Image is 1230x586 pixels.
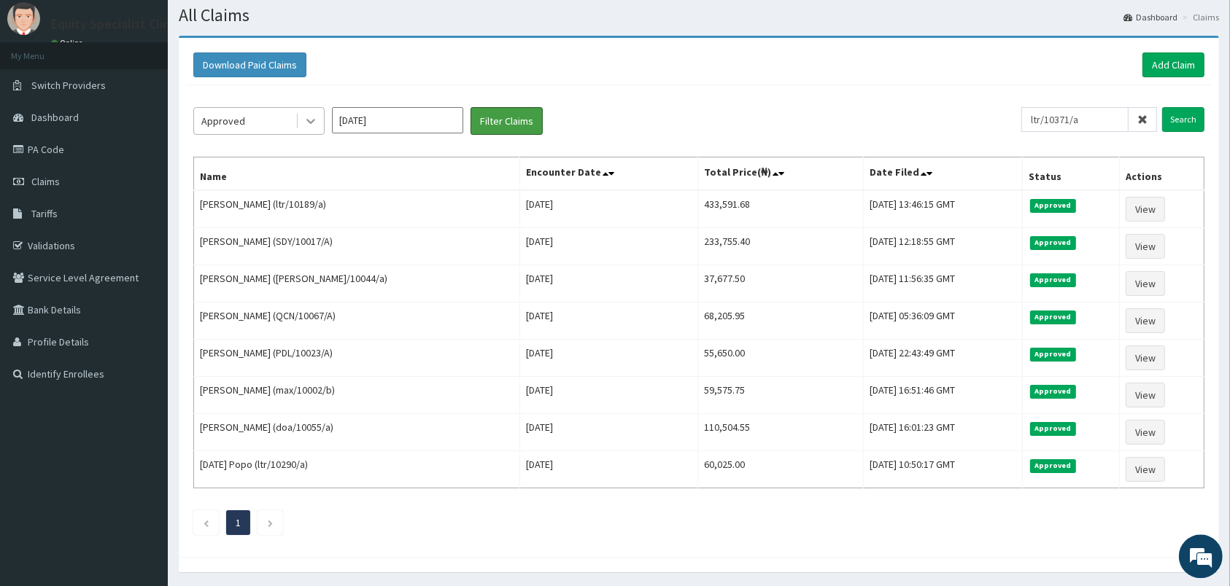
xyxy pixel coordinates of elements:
[1126,198,1165,222] a: View
[193,53,306,78] button: Download Paid Claims
[698,378,864,415] td: 59,575.75
[519,340,698,378] td: [DATE]
[267,517,274,530] a: Next page
[194,415,520,452] td: [PERSON_NAME] (doa/10055/a)
[1030,200,1076,213] span: Approved
[194,452,520,489] td: [DATE] Popo (ltr/10290/a)
[51,18,315,31] p: Equity Specialist Clinics and Diagnostic Center
[698,266,864,303] td: 37,677.50
[194,229,520,266] td: [PERSON_NAME] (SDY/10017/A)
[863,266,1022,303] td: [DATE] 11:56:35 GMT
[863,340,1022,378] td: [DATE] 22:43:49 GMT
[863,378,1022,415] td: [DATE] 16:51:46 GMT
[31,208,58,221] span: Tariffs
[51,39,86,49] a: Online
[1162,108,1204,133] input: Search
[76,82,245,101] div: Chat with us now
[31,79,106,93] span: Switch Providers
[1126,458,1165,483] a: View
[1126,235,1165,259] a: View
[1123,12,1177,24] a: Dashboard
[27,73,59,109] img: d_794563401_company_1708531726252_794563401
[1030,348,1076,362] span: Approved
[194,340,520,378] td: [PERSON_NAME] (PDL/10023/A)
[863,158,1022,192] th: Date Filed
[519,378,698,415] td: [DATE]
[7,398,278,449] textarea: Type your message and hit 'Enter'
[1030,311,1076,324] span: Approved
[7,3,40,36] img: User Image
[863,415,1022,452] td: [DATE] 16:01:23 GMT
[863,191,1022,229] td: [DATE] 13:46:15 GMT
[698,158,864,192] th: Total Price(₦)
[1126,383,1165,408] a: View
[519,229,698,266] td: [DATE]
[1021,108,1129,133] input: Search by HMO ID
[332,108,463,134] input: Select Month and Year
[194,378,520,415] td: [PERSON_NAME] (max/10002/b)
[236,517,241,530] a: Page 1 is your current page
[1126,346,1165,371] a: View
[239,7,274,42] div: Minimize live chat window
[1120,158,1204,192] th: Actions
[1030,386,1076,399] span: Approved
[471,108,543,136] button: Filter Claims
[194,158,520,192] th: Name
[1030,423,1076,436] span: Approved
[519,191,698,229] td: [DATE]
[1030,237,1076,250] span: Approved
[698,340,864,378] td: 55,650.00
[194,266,520,303] td: [PERSON_NAME] ([PERSON_NAME]/10044/a)
[1126,309,1165,334] a: View
[1179,12,1219,24] li: Claims
[31,112,79,125] span: Dashboard
[1126,272,1165,297] a: View
[863,229,1022,266] td: [DATE] 12:18:55 GMT
[31,176,60,189] span: Claims
[179,7,1219,26] h1: All Claims
[519,303,698,340] td: [DATE]
[194,191,520,229] td: [PERSON_NAME] (ltr/10189/a)
[1126,421,1165,445] a: View
[519,415,698,452] td: [DATE]
[1030,274,1076,287] span: Approved
[1142,53,1204,78] a: Add Claim
[698,191,864,229] td: 433,591.68
[1023,158,1120,192] th: Status
[203,517,209,530] a: Previous page
[863,452,1022,489] td: [DATE] 10:50:17 GMT
[1030,460,1076,473] span: Approved
[519,158,698,192] th: Encounter Date
[698,303,864,340] td: 68,205.95
[85,184,201,331] span: We're online!
[698,415,864,452] td: 110,504.55
[863,303,1022,340] td: [DATE] 05:36:09 GMT
[519,452,698,489] td: [DATE]
[194,303,520,340] td: [PERSON_NAME] (QCN/10067/A)
[201,114,245,129] div: Approved
[698,229,864,266] td: 233,755.40
[519,266,698,303] td: [DATE]
[698,452,864,489] td: 60,025.00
